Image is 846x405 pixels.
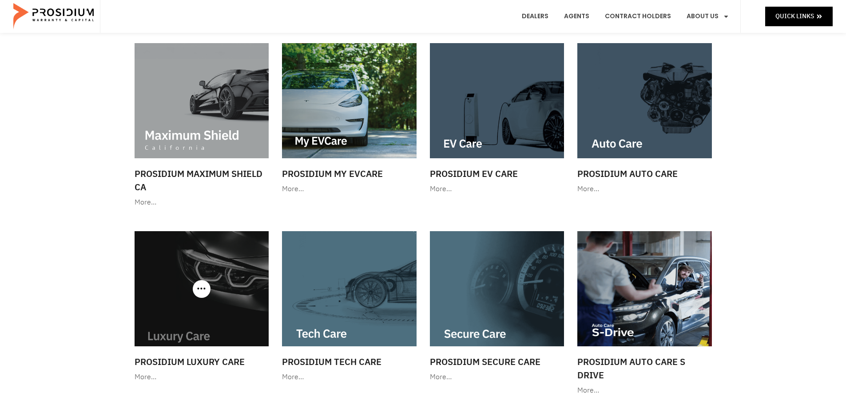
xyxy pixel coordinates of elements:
div: More… [430,371,564,384]
a: Prosidium Auto Care S Drive More… [573,227,716,401]
div: More… [135,196,269,209]
h3: Prosidium My EVCare [282,167,417,180]
h3: Prosidium Auto Care [577,167,712,180]
h3: Prosidium EV Care [430,167,564,180]
h3: Prosidium Maximum Shield CA [135,167,269,194]
a: Quick Links [765,7,833,26]
span: Quick Links [775,11,814,22]
div: More… [282,183,417,196]
a: Prosidium Luxury Care More… [130,227,274,388]
div: More… [577,183,712,196]
a: Prosidium My EVCare More… [278,39,421,200]
h3: Prosidium Tech Care [282,355,417,369]
div: More… [577,384,712,397]
h3: Prosidium Secure Care [430,355,564,369]
a: Prosidium EV Care More… [425,39,569,200]
div: More… [135,371,269,384]
div: More… [430,183,564,196]
a: Prosidium Auto Care More… [573,39,716,200]
a: Prosidium Secure Care More… [425,227,569,388]
a: Prosidium Maximum Shield CA More… [130,39,274,213]
h3: Prosidium Auto Care S Drive [577,355,712,382]
h3: Prosidium Luxury Care [135,355,269,369]
div: More… [282,371,417,384]
a: Prosidium Tech Care More… [278,227,421,388]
